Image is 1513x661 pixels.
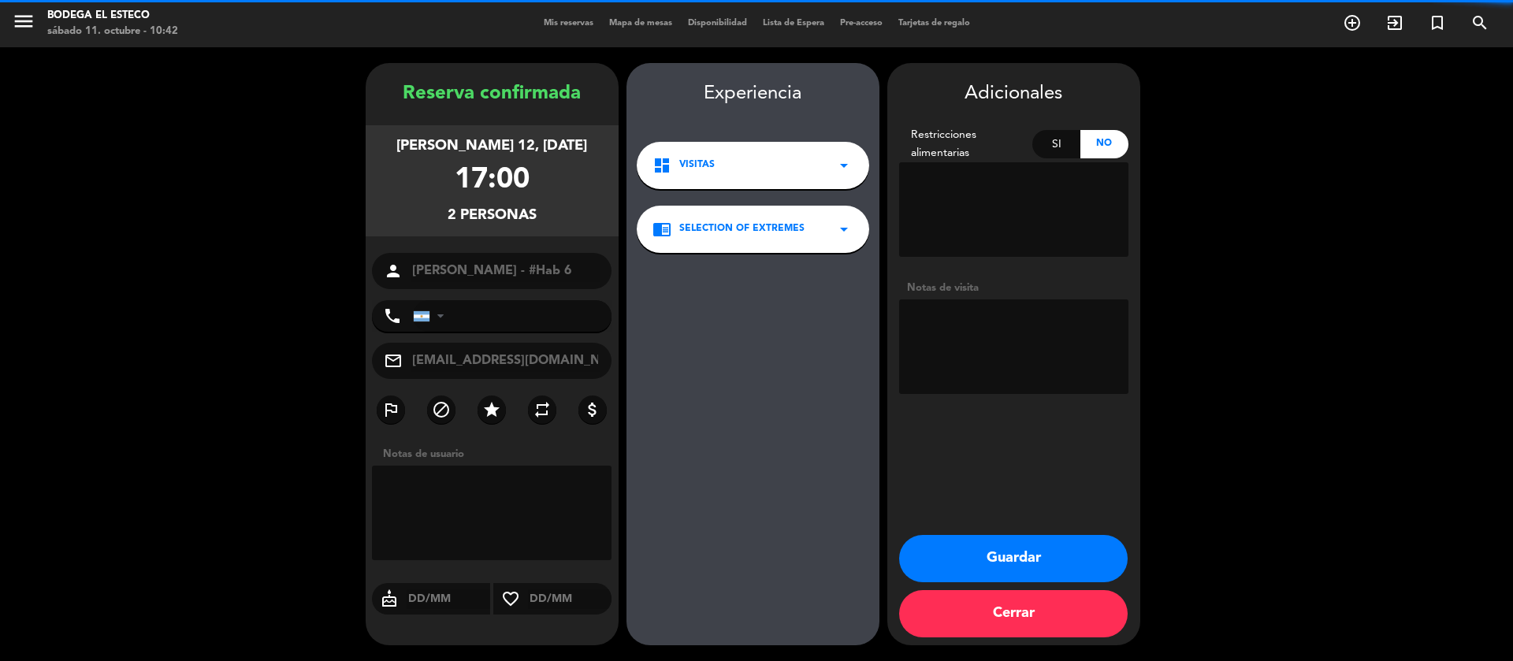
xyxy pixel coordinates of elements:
[383,306,402,325] i: phone
[626,79,879,110] div: Experiencia
[536,19,601,28] span: Mis reservas
[679,158,715,173] span: VISITAS
[366,79,619,110] div: Reserva confirmada
[835,156,853,175] i: arrow_drop_down
[482,400,501,419] i: star
[899,535,1128,582] button: Guardar
[12,9,35,33] i: menu
[381,400,400,419] i: outlined_flag
[407,589,491,609] input: DD/MM
[396,135,587,158] div: [PERSON_NAME] 12, [DATE]
[601,19,680,28] span: Mapa de mesas
[652,220,671,239] i: chrome_reader_mode
[835,220,853,239] i: arrow_drop_down
[1032,130,1080,158] div: Si
[899,280,1128,296] div: Notas de visita
[899,590,1128,637] button: Cerrar
[455,158,530,204] div: 17:00
[1080,130,1128,158] div: No
[583,400,602,419] i: attach_money
[432,400,451,419] i: block
[12,9,35,39] button: menu
[680,19,755,28] span: Disponibilidad
[1343,13,1362,32] i: add_circle_outline
[47,24,178,39] div: sábado 11. octubre - 10:42
[372,589,407,608] i: cake
[533,400,552,419] i: repeat
[528,589,612,609] input: DD/MM
[755,19,832,28] span: Lista de Espera
[384,351,403,370] i: mail_outline
[1470,13,1489,32] i: search
[899,126,1033,162] div: Restricciones alimentarias
[1385,13,1404,32] i: exit_to_app
[375,446,619,462] div: Notas de usuario
[890,19,978,28] span: Tarjetas de regalo
[493,589,528,608] i: favorite_border
[414,301,450,331] div: Argentina: +54
[899,79,1128,110] div: Adicionales
[47,8,178,24] div: Bodega El Esteco
[832,19,890,28] span: Pre-acceso
[652,156,671,175] i: dashboard
[448,204,537,227] div: 2 personas
[1428,13,1447,32] i: turned_in_not
[384,262,403,280] i: person
[679,221,805,237] span: SELECTION OF EXTREMES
